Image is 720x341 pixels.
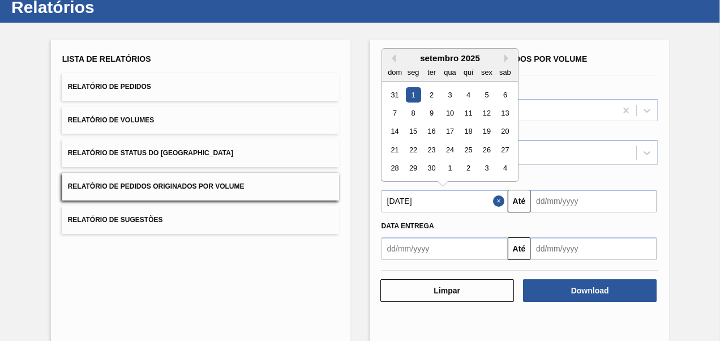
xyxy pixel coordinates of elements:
[442,87,457,103] div: Choose quarta-feira, 3 de setembro de 2025
[405,124,421,139] div: Choose segunda-feira, 15 de setembro de 2025
[68,83,151,91] span: Relatório de Pedidos
[62,206,339,234] button: Relatório de Sugestões
[493,190,508,212] button: Close
[423,124,439,139] div: Choose terça-feira, 16 de setembro de 2025
[387,161,402,176] div: Choose domingo, 28 de setembro de 2025
[442,142,457,157] div: Choose quarta-feira, 24 de setembro de 2025
[387,124,402,139] div: Choose domingo, 14 de setembro de 2025
[387,142,402,157] div: Choose domingo, 21 de setembro de 2025
[382,53,518,63] div: setembro 2025
[508,237,530,260] button: Até
[68,149,233,157] span: Relatório de Status do [GEOGRAPHIC_DATA]
[423,65,439,80] div: ter
[479,161,494,176] div: Choose sexta-feira, 3 de outubro de 2025
[68,216,163,224] span: Relatório de Sugestões
[497,65,512,80] div: sab
[460,65,475,80] div: qui
[497,87,512,103] div: Choose sábado, 6 de setembro de 2025
[62,106,339,134] button: Relatório de Volumes
[442,65,457,80] div: qua
[497,124,512,139] div: Choose sábado, 20 de setembro de 2025
[460,87,475,103] div: Choose quinta-feira, 4 de setembro de 2025
[423,105,439,121] div: Choose terça-feira, 9 de setembro de 2025
[68,182,245,190] span: Relatório de Pedidos Originados por Volume
[382,190,508,212] input: dd/mm/yyyy
[62,73,339,101] button: Relatório de Pedidos
[405,105,421,121] div: Choose segunda-feira, 8 de setembro de 2025
[387,87,402,103] div: Choose domingo, 31 de agosto de 2025
[442,161,457,176] div: Choose quarta-feira, 1 de outubro de 2025
[460,124,475,139] div: Choose quinta-feira, 18 de setembro de 2025
[497,161,512,176] div: Choose sábado, 4 de outubro de 2025
[11,1,212,14] h1: Relatórios
[508,190,530,212] button: Até
[423,87,439,103] div: Choose terça-feira, 2 de setembro de 2025
[479,142,494,157] div: Choose sexta-feira, 26 de setembro de 2025
[523,279,657,302] button: Download
[460,161,475,176] div: Choose quinta-feira, 2 de outubro de 2025
[385,86,514,177] div: month 2025-09
[442,105,457,121] div: Choose quarta-feira, 10 de setembro de 2025
[68,116,154,124] span: Relatório de Volumes
[405,142,421,157] div: Choose segunda-feira, 22 de setembro de 2025
[382,222,434,230] span: Data Entrega
[497,142,512,157] div: Choose sábado, 27 de setembro de 2025
[479,87,494,103] div: Choose sexta-feira, 5 de setembro de 2025
[62,54,151,63] span: Lista de Relatórios
[530,190,657,212] input: dd/mm/yyyy
[479,124,494,139] div: Choose sexta-feira, 19 de setembro de 2025
[405,65,421,80] div: seg
[387,65,402,80] div: dom
[497,105,512,121] div: Choose sábado, 13 de setembro de 2025
[388,54,396,62] button: Previous Month
[405,161,421,176] div: Choose segunda-feira, 29 de setembro de 2025
[479,105,494,121] div: Choose sexta-feira, 12 de setembro de 2025
[405,87,421,103] div: Choose segunda-feira, 1 de setembro de 2025
[423,161,439,176] div: Choose terça-feira, 30 de setembro de 2025
[62,173,339,201] button: Relatório de Pedidos Originados por Volume
[380,279,514,302] button: Limpar
[423,142,439,157] div: Choose terça-feira, 23 de setembro de 2025
[460,105,475,121] div: Choose quinta-feira, 11 de setembro de 2025
[442,124,457,139] div: Choose quarta-feira, 17 de setembro de 2025
[382,237,508,260] input: dd/mm/yyyy
[460,142,475,157] div: Choose quinta-feira, 25 de setembro de 2025
[530,237,657,260] input: dd/mm/yyyy
[504,54,512,62] button: Next Month
[479,65,494,80] div: sex
[387,105,402,121] div: Choose domingo, 7 de setembro de 2025
[62,139,339,167] button: Relatório de Status do [GEOGRAPHIC_DATA]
